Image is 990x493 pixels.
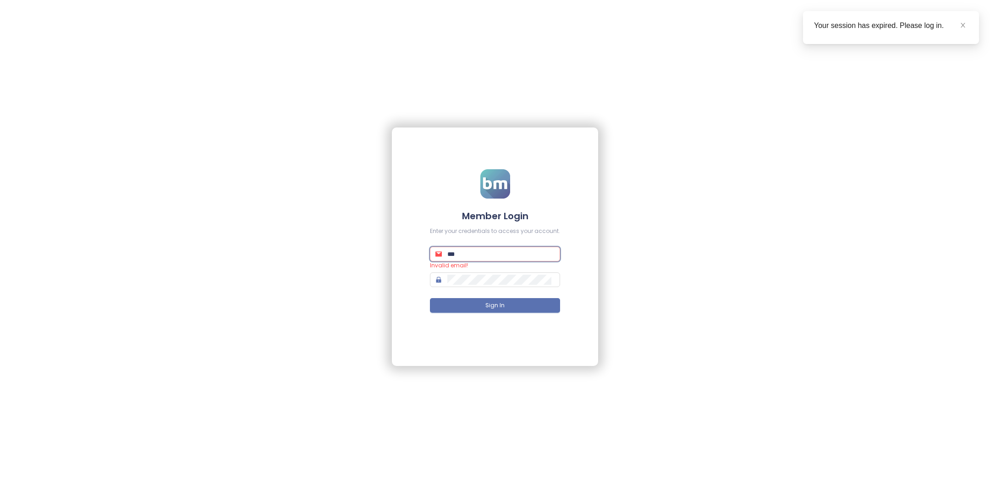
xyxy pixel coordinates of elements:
span: lock [435,277,442,283]
img: logo [480,169,510,199]
div: Enter your credentials to access your account. [430,227,560,236]
span: Sign In [485,301,505,310]
h4: Member Login [430,210,560,222]
div: Your session has expired. Please log in. [814,20,968,31]
span: close [960,22,966,28]
span: mail [435,251,442,257]
button: Sign In [430,298,560,313]
div: Invalid email! [430,261,560,270]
